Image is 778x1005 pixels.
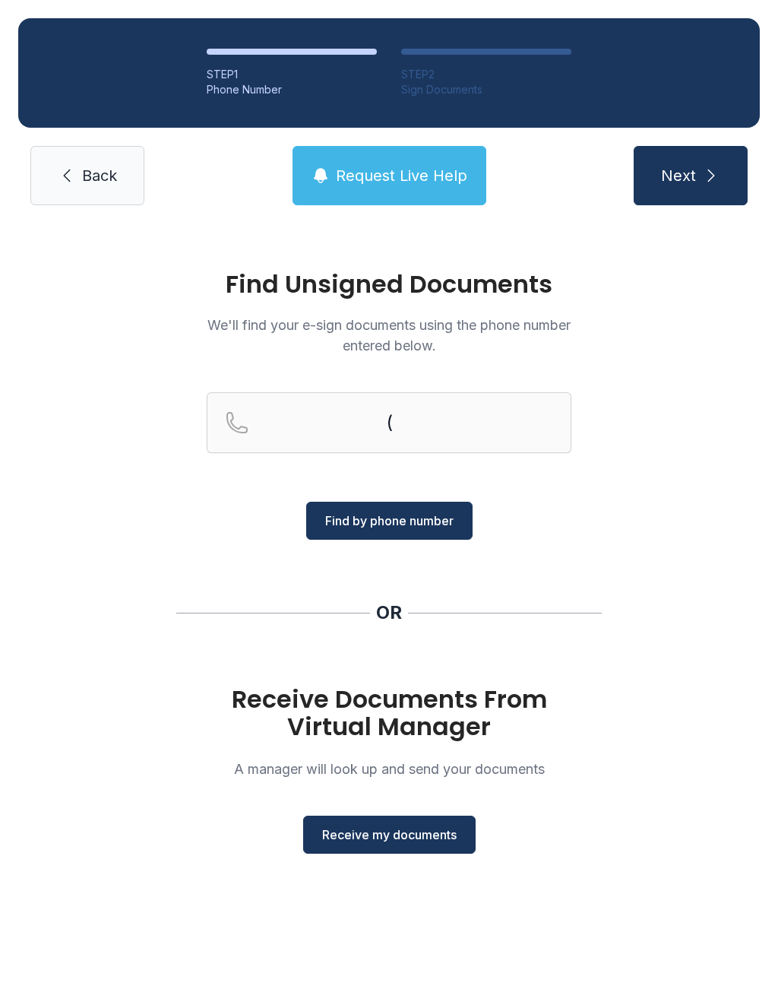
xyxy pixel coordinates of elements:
p: A manager will look up and send your documents [207,759,571,779]
span: Next [661,165,696,186]
div: STEP 2 [401,67,571,82]
span: Back [82,165,117,186]
input: Reservation phone number [207,392,571,453]
h1: Find Unsigned Documents [207,272,571,296]
div: Sign Documents [401,82,571,97]
span: Find by phone number [325,512,454,530]
p: We'll find your e-sign documents using the phone number entered below. [207,315,571,356]
span: Receive my documents [322,826,457,844]
div: OR [376,601,402,625]
div: STEP 1 [207,67,377,82]
div: Phone Number [207,82,377,97]
h1: Receive Documents From Virtual Manager [207,686,571,740]
span: Request Live Help [336,165,467,186]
